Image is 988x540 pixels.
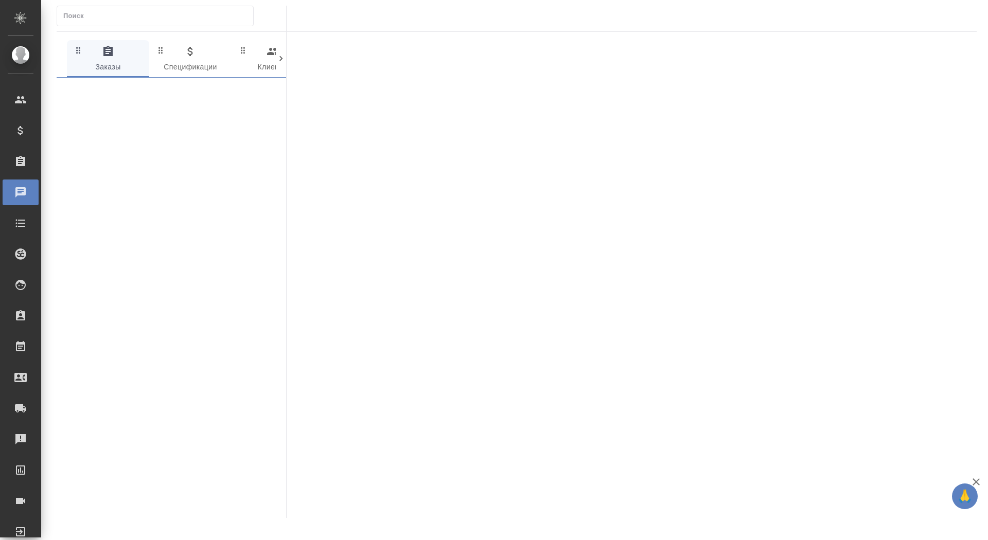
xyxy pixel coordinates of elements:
[73,45,143,74] span: Заказы
[156,45,166,55] svg: Зажми и перетащи, чтобы поменять порядок вкладок
[63,9,253,23] input: Поиск
[155,45,225,74] span: Спецификации
[956,485,974,507] span: 🙏
[238,45,248,55] svg: Зажми и перетащи, чтобы поменять порядок вкладок
[238,45,308,74] span: Клиенты
[952,483,978,509] button: 🙏
[74,45,83,55] svg: Зажми и перетащи, чтобы поменять порядок вкладок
